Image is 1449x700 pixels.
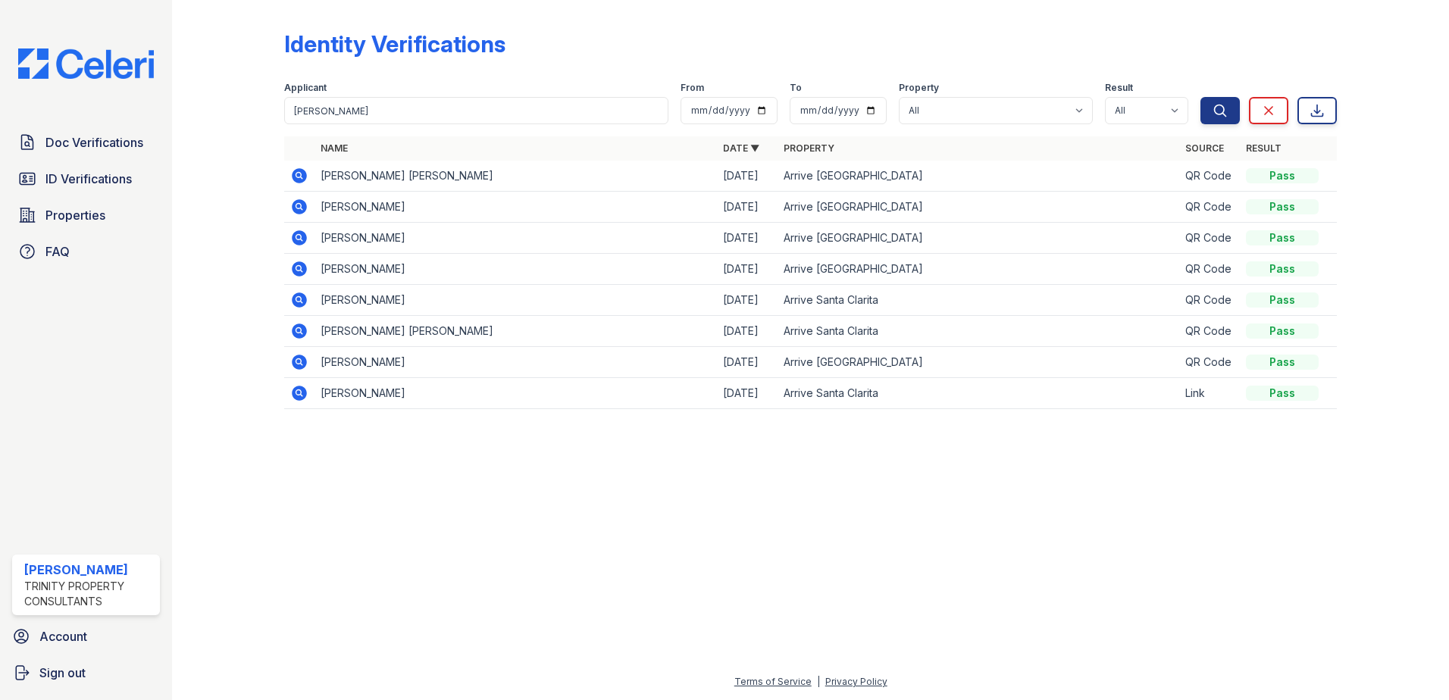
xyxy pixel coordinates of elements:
[24,561,154,579] div: [PERSON_NAME]
[1246,355,1319,370] div: Pass
[315,192,717,223] td: [PERSON_NAME]
[6,621,166,652] a: Account
[717,161,778,192] td: [DATE]
[321,142,348,154] a: Name
[45,170,132,188] span: ID Verifications
[1246,323,1319,339] div: Pass
[12,236,160,267] a: FAQ
[1179,223,1240,254] td: QR Code
[6,658,166,688] a: Sign out
[315,223,717,254] td: [PERSON_NAME]
[817,676,820,687] div: |
[284,82,327,94] label: Applicant
[778,285,1180,316] td: Arrive Santa Clarita
[1185,142,1224,154] a: Source
[778,316,1180,347] td: Arrive Santa Clarita
[1246,230,1319,245] div: Pass
[790,82,802,94] label: To
[1246,168,1319,183] div: Pass
[778,161,1180,192] td: Arrive [GEOGRAPHIC_DATA]
[1179,285,1240,316] td: QR Code
[825,676,887,687] a: Privacy Policy
[315,347,717,378] td: [PERSON_NAME]
[284,97,668,124] input: Search by name or phone number
[6,48,166,79] img: CE_Logo_Blue-a8612792a0a2168367f1c8372b55b34899dd931a85d93a1a3d3e32e68fde9ad4.png
[717,316,778,347] td: [DATE]
[45,242,70,261] span: FAQ
[1246,386,1319,401] div: Pass
[717,192,778,223] td: [DATE]
[778,347,1180,378] td: Arrive [GEOGRAPHIC_DATA]
[1246,199,1319,214] div: Pass
[717,254,778,285] td: [DATE]
[778,223,1180,254] td: Arrive [GEOGRAPHIC_DATA]
[717,223,778,254] td: [DATE]
[1179,161,1240,192] td: QR Code
[1179,254,1240,285] td: QR Code
[717,347,778,378] td: [DATE]
[12,164,160,194] a: ID Verifications
[778,378,1180,409] td: Arrive Santa Clarita
[681,82,704,94] label: From
[899,82,939,94] label: Property
[1105,82,1133,94] label: Result
[315,285,717,316] td: [PERSON_NAME]
[1179,316,1240,347] td: QR Code
[12,127,160,158] a: Doc Verifications
[723,142,759,154] a: Date ▼
[778,254,1180,285] td: Arrive [GEOGRAPHIC_DATA]
[778,192,1180,223] td: Arrive [GEOGRAPHIC_DATA]
[39,664,86,682] span: Sign out
[315,316,717,347] td: [PERSON_NAME] [PERSON_NAME]
[717,378,778,409] td: [DATE]
[39,627,87,645] span: Account
[1246,292,1319,308] div: Pass
[1179,378,1240,409] td: Link
[24,579,154,609] div: Trinity Property Consultants
[45,206,105,224] span: Properties
[784,142,834,154] a: Property
[1179,192,1240,223] td: QR Code
[315,378,717,409] td: [PERSON_NAME]
[1246,261,1319,277] div: Pass
[734,676,812,687] a: Terms of Service
[1179,347,1240,378] td: QR Code
[45,133,143,152] span: Doc Verifications
[284,30,505,58] div: Identity Verifications
[717,285,778,316] td: [DATE]
[315,254,717,285] td: [PERSON_NAME]
[315,161,717,192] td: [PERSON_NAME] [PERSON_NAME]
[1246,142,1282,154] a: Result
[12,200,160,230] a: Properties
